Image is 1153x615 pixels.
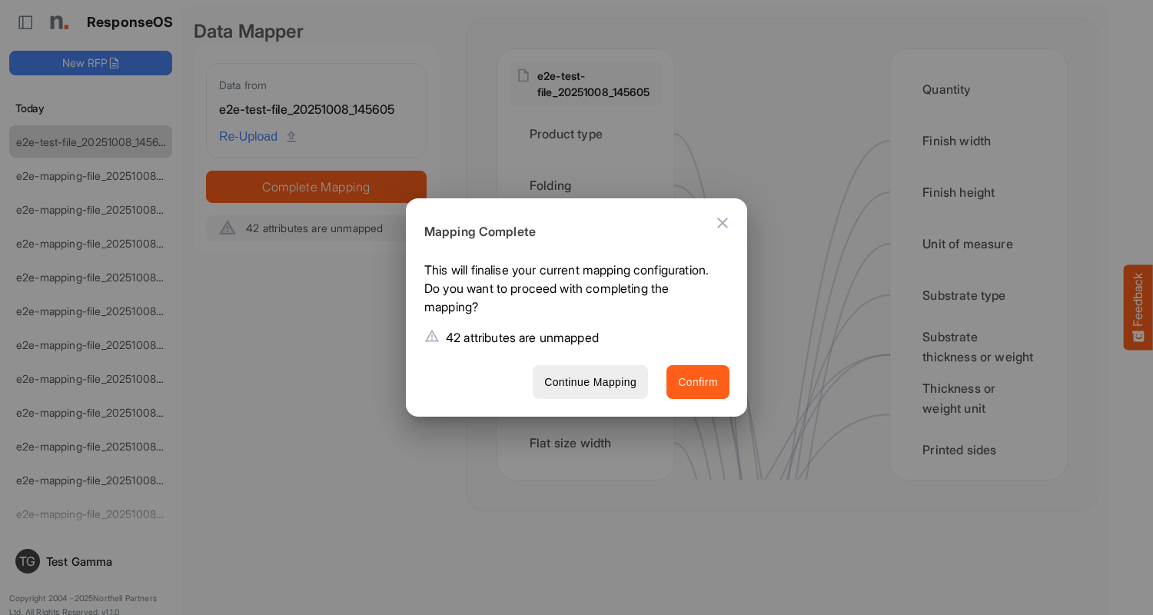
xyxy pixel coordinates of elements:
button: Close dialog [704,204,741,241]
p: 42 attributes are unmapped [446,328,599,347]
button: Continue Mapping [533,365,648,400]
h6: Mapping Complete [424,222,717,242]
p: This will finalise your current mapping configuration. Do you want to proceed with completing the... [424,261,717,322]
button: Confirm [666,365,729,400]
span: Confirm [678,373,718,392]
span: Continue Mapping [544,373,636,392]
